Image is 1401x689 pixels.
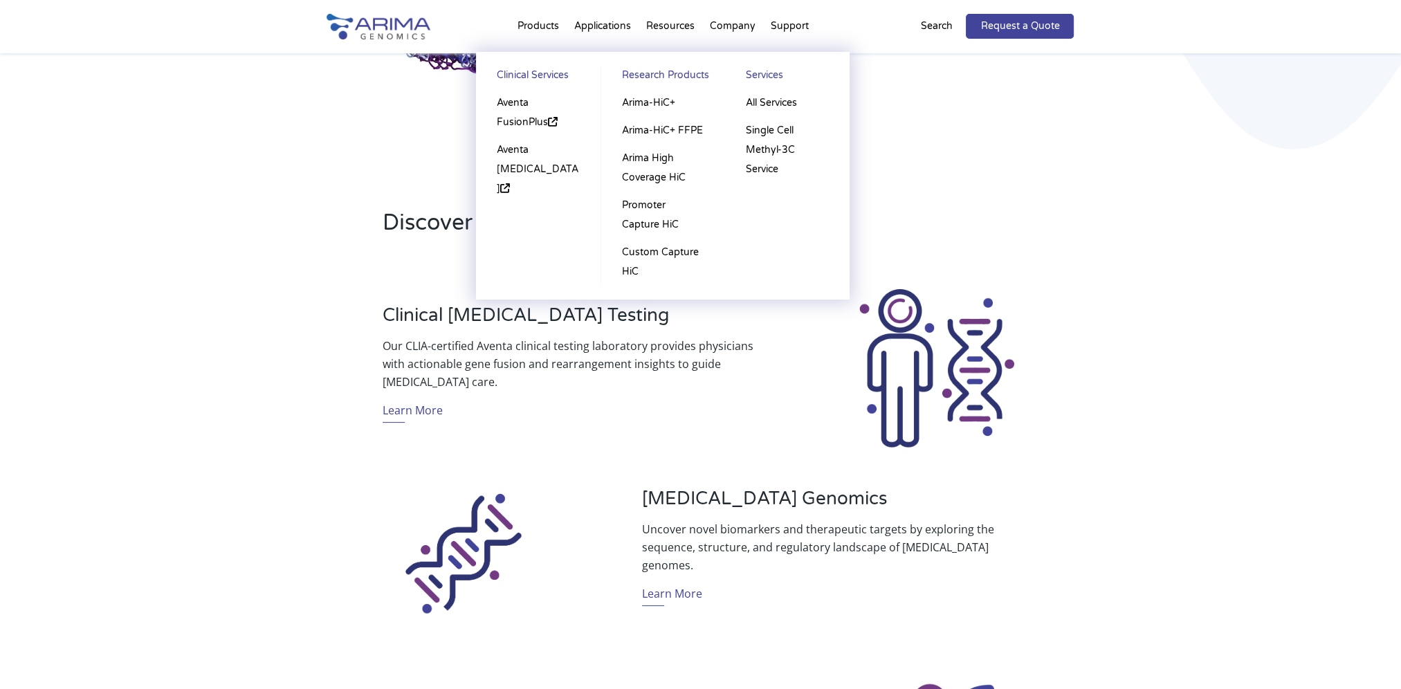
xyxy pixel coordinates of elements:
a: Arima High Coverage HiC [615,145,711,192]
h3: Clinical [MEDICAL_DATA] Testing [383,304,759,337]
img: Arima-Genomics-logo [327,14,430,39]
img: Clinical Testing Icon [854,286,1019,451]
a: Aventa FusionPlus [490,89,587,136]
p: Search [920,17,952,35]
a: Promoter Capture HiC [615,192,711,239]
iframe: Chat Widget [1332,623,1401,689]
a: Learn More [642,585,702,606]
a: Arima-HiC+ FFPE [615,117,711,145]
a: All Services [739,89,836,117]
p: Our CLIA-certified Aventa clinical testing laboratory provides physicians with actionable gene fu... [383,337,759,391]
a: Research Products [615,66,711,89]
a: Request a Quote [966,14,1074,39]
a: Clinical Services [490,66,587,89]
h3: [MEDICAL_DATA] Genomics [642,488,1018,520]
div: 聊天小组件 [1332,623,1401,689]
a: Single Cell Methyl-3C Service [739,117,836,183]
a: Aventa [MEDICAL_DATA] [490,136,587,203]
img: Sequencing_Icon_Arima Genomics [382,470,547,634]
h2: Discover What’s Possible [383,208,877,249]
a: Custom Capture HiC [615,239,711,286]
p: Uncover novel biomarkers and therapeutic targets by exploring the sequence, structure, and regula... [642,520,1018,574]
a: Services [739,66,836,89]
a: Learn More [383,401,443,423]
a: Arima-HiC+ [615,89,711,117]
